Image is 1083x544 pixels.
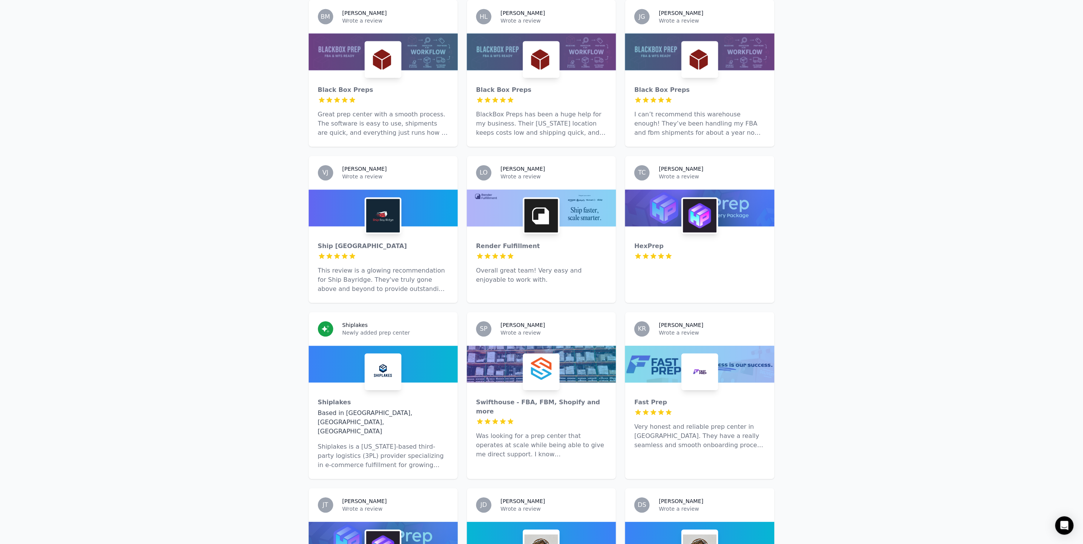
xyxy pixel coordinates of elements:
[480,326,488,332] span: SP
[501,9,545,17] h3: [PERSON_NAME]
[467,312,616,479] a: SP[PERSON_NAME]Wrote a reviewSwifthouse - FBA, FBM, Shopify and moreSwifthouse - FBA, FBM, Shopif...
[501,17,607,25] p: Wrote a review
[318,266,449,294] p: This review is a glowing recommendation for Ship Bayridge. They've truly gone above and beyond to...
[659,505,765,513] p: Wrote a review
[634,110,765,138] p: I can’t recommend this warehouse enough! They’ve been handling my FBA and fbm shipments for about...
[342,329,449,337] p: Newly added prep center
[309,156,458,303] a: VJ[PERSON_NAME]Wrote a reviewShip Bay RidgeShip [GEOGRAPHIC_DATA]This review is a glowing recomme...
[342,498,387,505] h3: [PERSON_NAME]
[318,242,449,251] div: Ship [GEOGRAPHIC_DATA]
[476,86,607,95] div: Black Box Preps
[318,443,449,470] p: Shiplakes is a [US_STATE]-based third-party logistics (3PL) provider specializing in e-commerce f...
[634,398,765,407] div: Fast Prep
[366,43,400,77] img: Black Box Preps
[638,502,646,508] span: DS
[659,498,703,505] h3: [PERSON_NAME]
[476,242,607,251] div: Render Fulfillment
[480,14,488,20] span: HL
[683,355,717,389] img: Fast Prep
[480,170,488,176] span: LO
[659,173,765,181] p: Wrote a review
[342,505,449,513] p: Wrote a review
[476,266,607,285] p: Overall great team! Very easy and enjoyable to work with.
[323,170,329,176] span: VJ
[501,498,545,505] h3: [PERSON_NAME]
[476,110,607,138] p: BlackBox Preps has been a huge help for my business. Their [US_STATE] location keeps costs low an...
[309,312,458,479] a: ShiplakesNewly added prep centerShiplakesShiplakesBased in [GEOGRAPHIC_DATA], [GEOGRAPHIC_DATA], ...
[366,355,400,389] img: Shiplakes
[638,326,646,332] span: KR
[366,199,400,233] img: Ship Bay Ridge
[659,329,765,337] p: Wrote a review
[501,505,607,513] p: Wrote a review
[501,165,545,173] h3: [PERSON_NAME]
[501,329,607,337] p: Wrote a review
[476,398,607,417] div: Swifthouse - FBA, FBM, Shopify and more
[476,432,607,459] p: Was looking for a prep center that operates at scale while being able to give me direct support. ...
[625,156,774,303] a: TC[PERSON_NAME]Wrote a reviewHexPrepHexPrep
[659,322,703,329] h3: [PERSON_NAME]
[342,9,387,17] h3: [PERSON_NAME]
[1055,516,1074,535] div: Open Intercom Messenger
[342,322,368,329] h3: Shiplakes
[625,312,774,479] a: KR[PERSON_NAME]Wrote a reviewFast PrepFast PrepVery honest and reliable prep center in [GEOGRAPHI...
[342,17,449,25] p: Wrote a review
[524,355,558,389] img: Swifthouse - FBA, FBM, Shopify and more
[342,173,449,181] p: Wrote a review
[659,9,703,17] h3: [PERSON_NAME]
[342,165,387,173] h3: [PERSON_NAME]
[501,322,545,329] h3: [PERSON_NAME]
[321,14,330,20] span: BM
[323,502,328,508] span: JT
[318,86,449,95] div: Black Box Preps
[318,110,449,138] p: Great prep center with a smooth process. The software is easy to use, shipments are quick, and ev...
[524,199,558,233] img: Render Fulfillment
[639,14,646,20] span: JG
[634,86,765,95] div: Black Box Preps
[659,165,703,173] h3: [PERSON_NAME]
[318,398,449,407] div: Shiplakes
[318,409,449,436] div: Based in [GEOGRAPHIC_DATA], [GEOGRAPHIC_DATA], [GEOGRAPHIC_DATA]
[683,43,717,77] img: Black Box Preps
[480,502,487,508] span: JD
[634,242,765,251] div: HexPrep
[638,170,646,176] span: TC
[659,17,765,25] p: Wrote a review
[634,423,765,450] p: Very honest and reliable prep center in [GEOGRAPHIC_DATA]. They have a really seamless and smooth...
[683,199,717,233] img: HexPrep
[524,43,558,77] img: Black Box Preps
[467,156,616,303] a: LO[PERSON_NAME]Wrote a reviewRender FulfillmentRender FulfillmentOverall great team! Very easy an...
[501,173,607,181] p: Wrote a review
